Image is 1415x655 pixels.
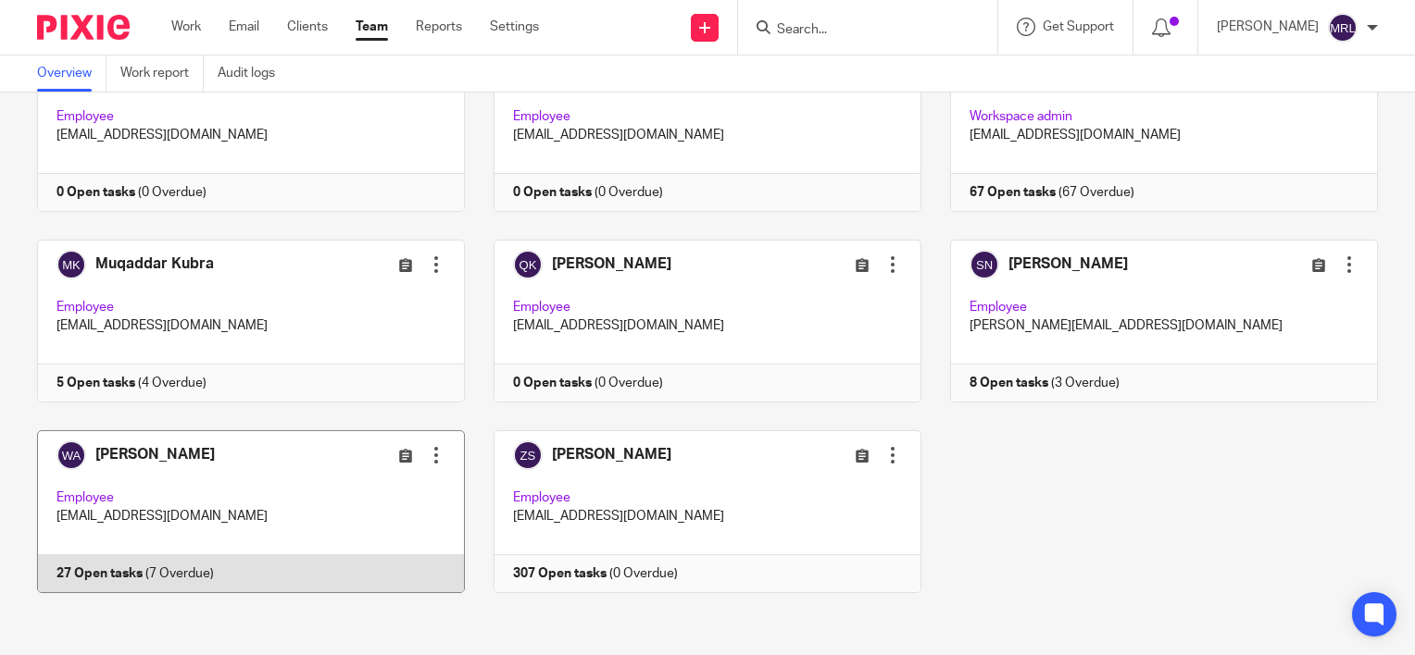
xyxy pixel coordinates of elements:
a: Overview [37,56,106,92]
a: Settings [490,18,539,36]
a: Team [356,18,388,36]
a: Reports [416,18,462,36]
a: Clients [287,18,328,36]
a: Work report [120,56,204,92]
a: Audit logs [218,56,289,92]
a: Email [229,18,259,36]
span: Get Support [1043,20,1114,33]
input: Search [775,22,942,39]
img: Pixie [37,15,130,40]
img: svg%3E [1328,13,1358,43]
p: [PERSON_NAME] [1217,18,1319,36]
a: Work [171,18,201,36]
